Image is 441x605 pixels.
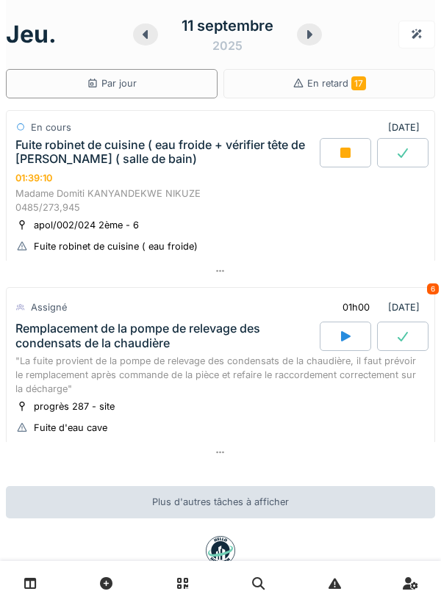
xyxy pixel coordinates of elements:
[15,173,52,184] div: 01:39:10
[343,300,370,314] div: 01h00
[388,120,426,134] div: [DATE]
[6,486,435,518] div: Plus d'autres tâches à afficher
[34,239,198,253] div: Fuite robinet de cuisine ( eau froide)
[206,536,235,565] img: badge-BVDL4wpA.svg
[212,37,243,54] div: 2025
[34,218,139,232] div: apol/002/024 2ème - 6
[6,21,57,48] h1: jeu.
[31,300,67,314] div: Assigné
[15,322,317,349] div: Remplacement de la pompe de relevage des condensats de la chaudière
[307,78,366,89] span: En retard
[427,283,439,294] div: 6
[15,138,317,166] div: Fuite robinet de cuisine ( eau froide + vérifier tête de [PERSON_NAME] ( salle de bain)
[330,294,426,321] div: [DATE]
[182,15,273,37] div: 11 septembre
[31,120,71,134] div: En cours
[351,76,366,90] span: 17
[34,421,107,435] div: Fuite d'eau cave
[34,399,115,413] div: progrès 287 - site
[87,76,137,90] div: Par jour
[15,186,426,214] div: Madame Domiti KANYANDEKWE NIKUZE 0485/273,945
[15,354,426,396] div: "La fuite provient de la pompe de relevage des condensats de la chaudière, il faut prévoir le rem...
